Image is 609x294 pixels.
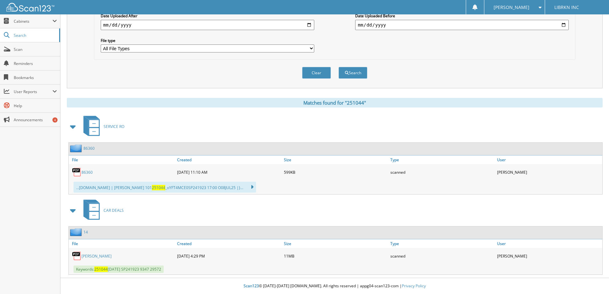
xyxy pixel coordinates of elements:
span: User Reports [14,89,52,94]
img: PDF.png [72,251,82,261]
img: folder2.png [70,144,83,152]
a: Type [389,155,496,164]
a: Size [282,155,389,164]
a: [PERSON_NAME] [82,253,112,259]
span: [PERSON_NAME] [494,5,529,9]
img: folder2.png [70,228,83,236]
span: Keywords: [DATE] SP241923 9347 29572 [74,266,164,273]
img: scan123-logo-white.svg [6,3,54,12]
a: 86360 [83,146,95,151]
input: start [101,20,314,30]
a: 86360 [82,170,93,175]
a: CAR DEALS [80,198,124,223]
a: 14 [83,229,88,235]
a: File [69,155,176,164]
span: SERVICE RO [104,124,124,129]
div: 4 [52,117,58,123]
div: 599KB [282,166,389,179]
a: SERVICE RO [80,114,124,139]
span: Announcements [14,117,57,123]
input: end [355,20,569,30]
span: CAR DEALS [104,208,124,213]
a: Size [282,239,389,248]
label: Date Uploaded After [101,13,314,19]
span: Reminders [14,61,57,66]
button: Clear [302,67,331,79]
a: Privacy Policy [402,283,426,289]
div: ...[DOMAIN_NAME] | [PERSON_NAME] 101 _oYFT4MCE0SP241923 17:00 O08JUL25 |}... [74,182,256,193]
div: Matches found for "251044" [67,98,603,107]
span: Help [14,103,57,108]
button: Search [339,67,367,79]
span: Bookmarks [14,75,57,80]
div: © [DATE]-[DATE] [DOMAIN_NAME]. All rights reserved | appg04-scan123-com | [60,278,609,294]
div: [DATE] 4:29 PM [176,250,282,262]
span: LIBRKN INC [554,5,579,9]
div: scanned [389,166,496,179]
img: PDF.png [72,167,82,177]
div: scanned [389,250,496,262]
a: File [69,239,176,248]
span: Search [14,33,56,38]
div: [DATE] 11:10 AM [176,166,282,179]
span: Cabinets [14,19,52,24]
label: File type [101,38,314,43]
span: Scan123 [244,283,259,289]
a: User [496,155,602,164]
div: [PERSON_NAME] [496,250,602,262]
span: 251044 [152,185,165,190]
a: Created [176,239,282,248]
div: 11MB [282,250,389,262]
span: 251044 [94,266,108,272]
a: User [496,239,602,248]
a: Type [389,239,496,248]
label: Date Uploaded Before [355,13,569,19]
a: Created [176,155,282,164]
div: [PERSON_NAME] [496,166,602,179]
span: Scan [14,47,57,52]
